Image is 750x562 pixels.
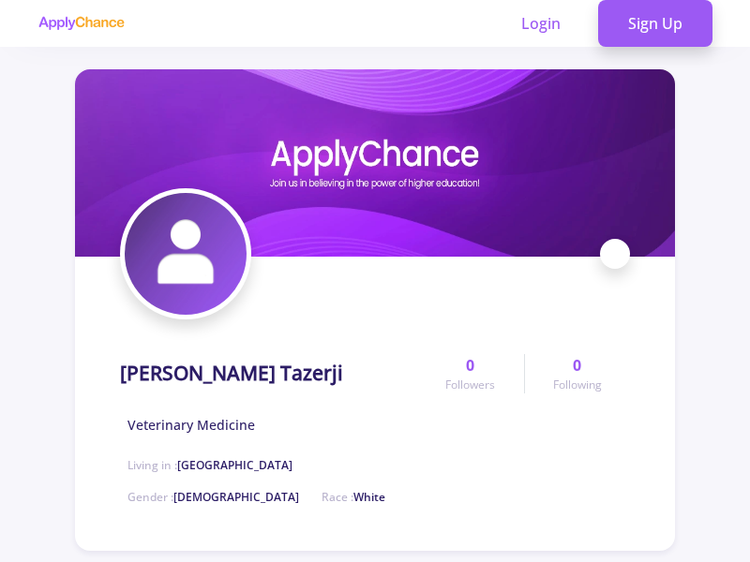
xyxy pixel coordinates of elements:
span: [GEOGRAPHIC_DATA] [177,457,292,473]
span: Living in : [127,457,292,473]
img: applychance logo text only [37,16,125,31]
span: Veterinary Medicine [127,415,255,435]
span: [DEMOGRAPHIC_DATA] [173,489,299,505]
img: Sina Salajegheh Tazerjicover image [75,69,675,257]
span: 0 [573,354,581,377]
span: Following [553,377,602,393]
span: Followers [445,377,495,393]
img: Sina Salajegheh Tazerjiavatar [125,193,247,315]
span: Race : [322,489,385,505]
span: 0 [466,354,474,377]
span: White [353,489,385,505]
a: 0Following [524,354,630,393]
span: Gender : [127,489,299,505]
a: 0Followers [417,354,523,393]
h1: [PERSON_NAME] Tazerji [120,362,343,385]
